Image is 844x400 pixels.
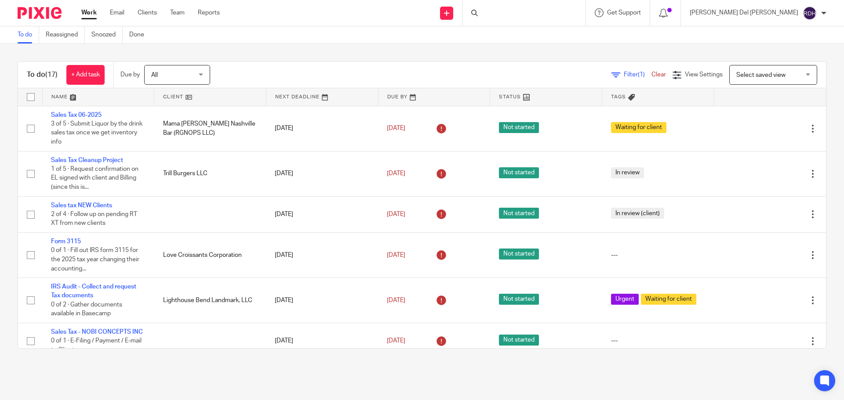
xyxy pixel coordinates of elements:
a: Form 3115 [51,238,81,245]
span: [DATE] [387,211,405,217]
span: Waiting for client [641,294,696,305]
span: 2 of 4 · Follow up on pending RT XT from new clients [51,211,137,227]
span: Select saved view [736,72,786,78]
span: (1) [638,72,645,78]
span: Not started [499,167,539,178]
a: Reports [198,8,220,17]
span: Get Support [607,10,641,16]
a: Email [110,8,124,17]
span: [DATE] [387,252,405,258]
span: Not started [499,294,539,305]
p: [PERSON_NAME] Del [PERSON_NAME] [690,8,798,17]
span: Not started [499,208,539,219]
span: Not started [499,122,539,133]
span: All [151,72,158,78]
span: 0 of 1 · E-Filing / Payment / E-mail to Client [51,338,142,353]
td: [DATE] [266,151,378,196]
span: 0 of 2 · Gather documents available in Basecamp [51,302,122,317]
span: Tags [611,94,626,99]
td: [DATE] [266,106,378,151]
img: svg%3E [803,6,817,20]
a: Work [81,8,97,17]
span: 1 of 5 · Request confirmation on EL signed with client and Billing (since this is... [51,166,138,190]
td: [DATE] [266,278,378,323]
a: Sales Tax - NOBI CONCEPTS INC [51,329,143,335]
a: Clients [138,8,157,17]
td: [DATE] [266,233,378,278]
td: Love Croissants Corporation [154,233,266,278]
span: Not started [499,335,539,346]
div: --- [611,251,706,259]
a: Snoozed [91,26,123,43]
span: [DATE] [387,125,405,131]
a: IRS Audit - Collect and request Tax documents [51,284,136,299]
a: + Add task [66,65,105,85]
a: Sales tax NEW Clients [51,202,112,209]
a: Done [129,26,151,43]
span: In review (client) [611,208,664,219]
span: Filter [624,72,651,78]
span: 0 of 1 · Fill out IRS form 3115 for the 2025 tax year changing their accounting... [51,248,139,272]
a: Sales Tax 06-2025 [51,112,102,118]
a: Clear [651,72,666,78]
td: [DATE] [266,323,378,359]
span: 3 of 5 · Submit Liquor by the drink sales tax once we get inventory info [51,121,142,145]
p: Due by [120,70,140,79]
img: Pixie [18,7,62,19]
span: In review [611,167,644,178]
a: Sales Tax Cleanup Project [51,157,123,163]
span: Waiting for client [611,122,666,133]
a: Team [170,8,185,17]
td: Trill Burgers LLC [154,151,266,196]
a: Reassigned [46,26,85,43]
span: Not started [499,249,539,259]
span: [DATE] [387,338,405,344]
a: To do [18,26,39,43]
td: [DATE] [266,196,378,232]
span: [DATE] [387,170,405,177]
span: (17) [45,71,58,78]
h1: To do [27,70,58,79]
td: Lighthouse Bend Landmark, LLC [154,278,266,323]
span: View Settings [685,72,723,78]
span: [DATE] [387,297,405,303]
div: --- [611,336,706,345]
td: Mama [PERSON_NAME] Nashville Bar (RGNOPS LLC) [154,106,266,151]
span: Urgent [611,294,639,305]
